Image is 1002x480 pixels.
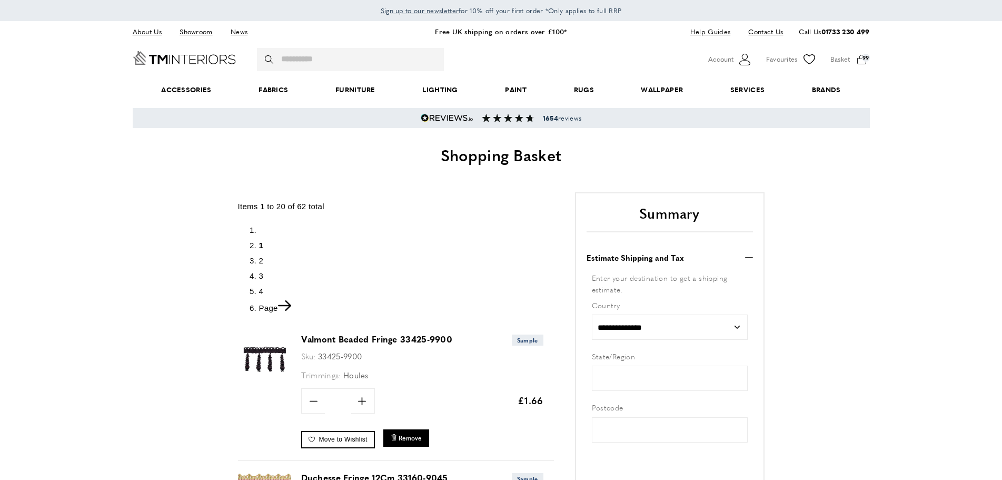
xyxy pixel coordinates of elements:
[587,251,684,264] strong: Estimate Shipping and Tax
[435,26,567,36] a: Free UK shipping on orders over £100*
[707,74,788,106] a: Services
[592,299,748,311] label: Country
[441,143,562,166] span: Shopping Basket
[259,287,264,296] a: 4
[821,26,870,36] a: 01733 230 499
[766,54,798,65] span: Favourites
[259,256,264,265] a: 2
[259,303,291,312] a: Next
[238,202,324,211] span: Items 1 to 20 of 62 total
[259,271,264,280] a: 3
[421,114,473,122] img: Reviews.io 5 stars
[766,52,817,67] a: Favourites
[318,350,362,361] span: 33425-9900
[399,434,422,443] span: Remove
[383,429,429,447] button: Remove Valmont Beaded Fringe 33425-9900
[137,74,235,106] span: Accessories
[223,25,255,39] a: News
[708,54,733,65] span: Account
[550,74,618,106] a: Rugs
[592,272,748,296] div: Enter your destination to get a shipping estimate.
[301,369,341,380] span: Trimmings:
[265,48,275,71] button: Search
[235,74,312,106] a: Fabrics
[518,394,543,407] span: £1.66
[381,5,459,16] a: Sign up to our newsletter
[740,25,783,39] a: Contact Us
[708,52,753,67] button: Customer Account
[587,251,753,264] button: Estimate Shipping and Tax
[133,51,236,65] a: Go to Home page
[259,241,264,250] span: 1
[343,369,369,380] span: Houles
[543,114,581,122] span: reviews
[238,333,291,386] img: Valmont Beaded Fringe 33425-9900
[301,431,375,448] a: Move to Wishlist
[482,114,534,122] img: Reviews section
[238,224,554,315] nav: pagination
[682,25,738,39] a: Help Guides
[592,350,748,362] label: State/Region
[259,239,554,252] li: Page 1
[399,74,482,106] a: Lighting
[319,436,368,443] span: Move to Wishlist
[301,333,453,345] a: Valmont Beaded Fringe 33425-9900
[512,335,543,346] span: Sample
[172,25,220,39] a: Showroom
[587,204,753,232] h2: Summary
[301,350,316,361] span: Sku:
[381,6,622,15] span: for 10% off your first order *Only applies to full RRP
[312,74,399,106] a: Furniture
[799,26,869,37] p: Call Us
[238,378,291,387] a: Valmont Beaded Fringe 33425-9900
[788,74,864,106] a: Brands
[133,25,170,39] a: About Us
[381,6,459,15] span: Sign up to our newsletter
[543,113,558,123] strong: 1654
[618,74,707,106] a: Wallpaper
[592,401,748,413] label: Postcode
[482,74,550,106] a: Paint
